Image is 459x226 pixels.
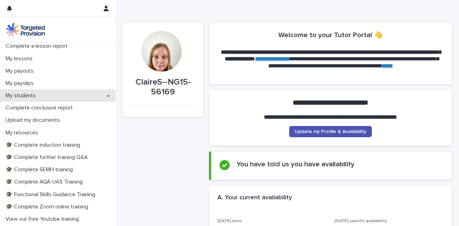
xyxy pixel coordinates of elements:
[3,129,44,136] p: My resources
[3,92,41,99] p: My students
[3,68,39,74] p: My payouts
[3,117,65,124] p: Upload my documents
[3,204,94,210] p: 🎓 Complete Zoom online training
[3,142,86,148] p: 🎓 Complete induction training
[335,219,387,223] span: [DATE] specific availability
[3,166,78,173] p: 🎓 Complete SEMH training
[3,154,93,161] p: 🎓 Complete further training Q&A
[295,129,366,134] span: Update my Profile & Availability
[289,126,372,137] a: Update my Profile & Availability
[6,23,45,37] img: M5nRWzHhSzIhMunXDL62
[3,191,101,198] p: 🎓 Functional Skills Guidance Training
[217,219,242,223] span: [DATE] slots
[237,160,354,168] h2: You have told us you have availability
[217,194,292,202] h2: A. Your current availability
[3,105,78,111] p: Complete conclusive report
[3,55,38,62] p: My lessons
[3,216,84,222] p: View our free Youtube training
[131,77,195,98] p: ClaireS--NG15-56169
[3,179,88,185] p: 🎓 Complete AQA UAS Training
[3,43,73,49] p: Complete a lesson report
[278,31,383,39] h2: Welcome to your Tutor Portal 👋
[3,80,39,87] p: My payslips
